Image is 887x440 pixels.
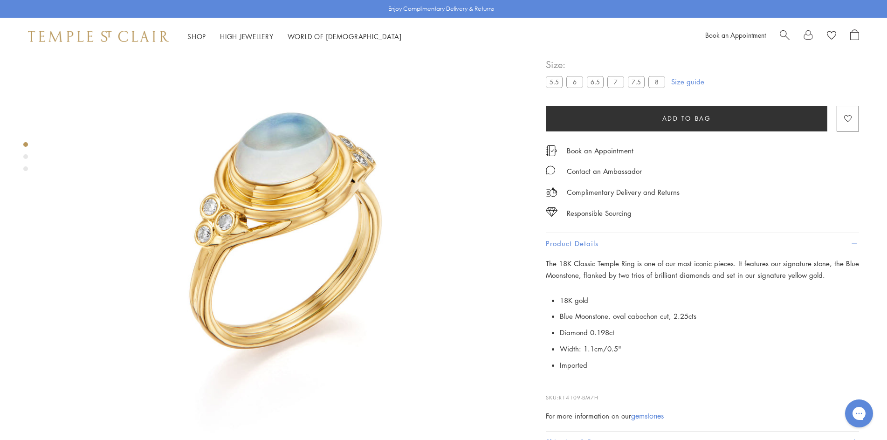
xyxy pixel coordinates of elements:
label: 6.5 [587,76,604,88]
button: Product Details [546,234,859,254]
a: High JewelleryHigh Jewellery [220,32,274,41]
p: SKU: [546,385,859,402]
div: Contact an Ambassador [567,165,642,177]
label: 6 [566,76,583,88]
div: For more information on our [546,411,859,422]
span: Blue Moonstone, oval cabochon cut, 2.25cts [560,312,696,321]
a: gemstones [631,411,664,421]
a: Book an Appointment [567,146,633,156]
span: Diamond 0.198ct [560,328,614,337]
a: ShopShop [187,32,206,41]
a: Size guide [671,77,704,87]
div: Product gallery navigation [23,140,28,179]
a: View Wishlist [827,29,836,43]
span: 18K gold [560,296,588,305]
p: Complimentary Delivery and Returns [567,186,680,198]
img: MessageIcon-01_2.svg [546,165,555,175]
a: World of [DEMOGRAPHIC_DATA]World of [DEMOGRAPHIC_DATA] [288,32,402,41]
a: Open Shopping Bag [850,29,859,43]
button: Add to bag [546,106,827,131]
img: icon_appointment.svg [546,145,557,156]
label: 5.5 [546,76,563,88]
p: The 18K Classic Temple Ring is one of our most iconic pieces. It features our signature stone, th... [546,258,859,282]
nav: Main navigation [187,31,402,42]
img: Temple St. Clair [28,31,169,42]
iframe: Gorgias live chat messenger [840,396,878,431]
span: Imported [560,360,587,370]
label: 7.5 [628,76,645,88]
a: Search [780,29,790,43]
a: Book an Appointment [705,30,766,40]
img: icon_delivery.svg [546,186,557,198]
p: Enjoy Complimentary Delivery & Returns [388,4,494,14]
span: Add to bag [662,114,711,124]
span: Size: [546,57,669,73]
span: Width: 1.1cm/0.5" [560,344,621,353]
label: 7 [607,76,624,88]
div: Responsible Sourcing [567,207,632,219]
img: icon_sourcing.svg [546,207,557,217]
label: 8 [648,76,665,88]
span: R14109-BM7H [559,394,598,401]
